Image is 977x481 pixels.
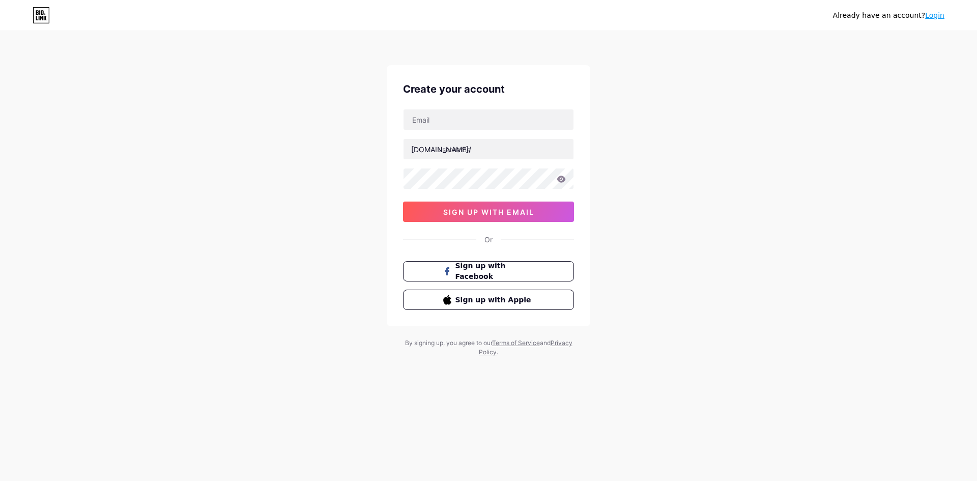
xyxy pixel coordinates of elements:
button: Sign up with Apple [403,290,574,310]
div: [DOMAIN_NAME]/ [411,144,471,155]
div: Or [484,234,493,245]
div: Already have an account? [833,10,944,21]
span: Sign up with Apple [455,295,534,305]
div: Create your account [403,81,574,97]
button: Sign up with Facebook [403,261,574,281]
button: sign up with email [403,202,574,222]
input: Email [404,109,573,130]
div: By signing up, you agree to our and . [402,338,575,357]
span: Sign up with Facebook [455,261,534,282]
input: username [404,139,573,159]
a: Terms of Service [492,339,540,347]
a: Login [925,11,944,19]
span: sign up with email [443,208,534,216]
